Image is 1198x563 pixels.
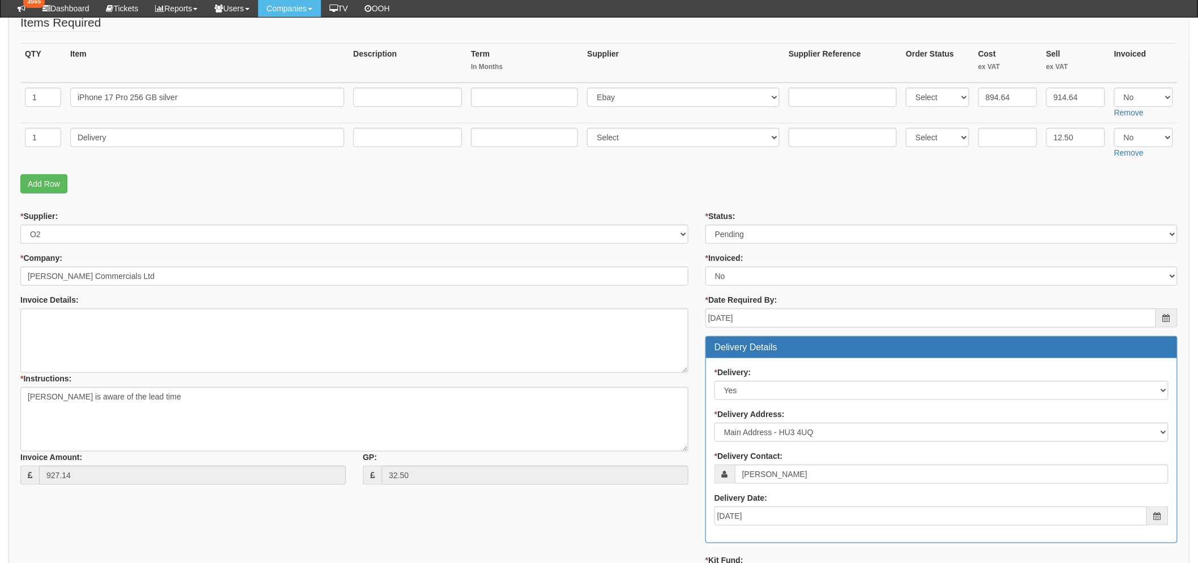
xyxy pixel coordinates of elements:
[20,387,688,452] textarea: [PERSON_NAME] is aware of the lead time
[1114,108,1144,117] a: Remove
[20,210,58,222] label: Supplier:
[1110,43,1178,83] th: Invoiced
[349,43,467,83] th: Description
[705,210,735,222] label: Status:
[714,367,751,378] label: Delivery:
[20,252,62,264] label: Company:
[714,342,1169,353] h3: Delivery Details
[1046,62,1105,72] small: ex VAT
[714,492,767,504] label: Delivery Date:
[66,43,349,83] th: Item
[467,43,583,83] th: Term
[20,14,101,32] legend: Items Required
[363,452,377,463] label: GP:
[705,252,743,264] label: Invoiced:
[714,409,785,420] label: Delivery Address:
[705,294,777,306] label: Date Required By:
[1114,148,1144,157] a: Remove
[471,62,578,72] small: In Months
[714,450,783,462] label: Delivery Contact:
[20,294,79,306] label: Invoice Details:
[20,452,82,463] label: Invoice Amount:
[1042,43,1110,83] th: Sell
[784,43,901,83] th: Supplier Reference
[583,43,784,83] th: Supplier
[978,62,1037,72] small: ex VAT
[20,43,66,83] th: QTY
[901,43,974,83] th: Order Status
[20,174,67,194] a: Add Row
[974,43,1042,83] th: Cost
[20,373,71,384] label: Instructions:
